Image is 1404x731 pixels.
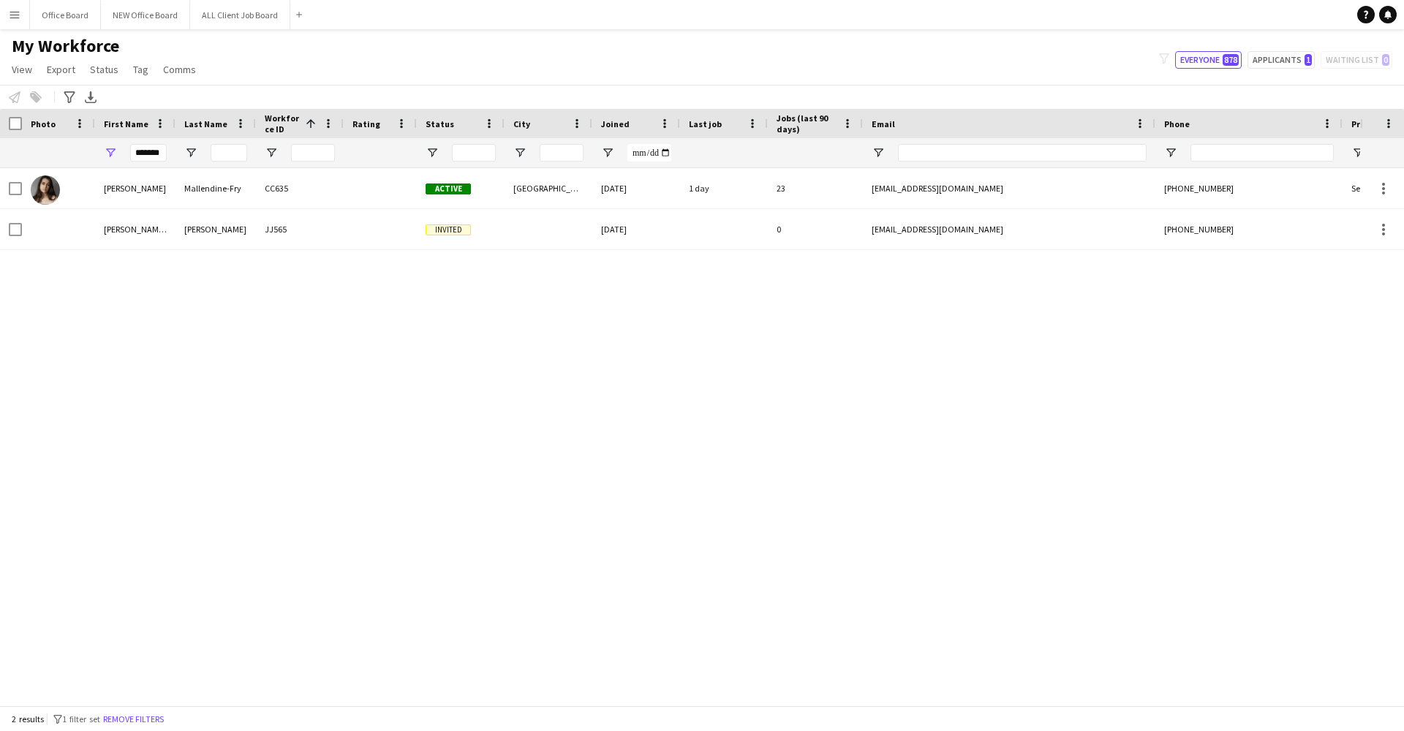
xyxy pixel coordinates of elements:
div: [PERSON_NAME] [95,168,175,208]
div: [EMAIL_ADDRESS][DOMAIN_NAME] [863,618,1155,659]
div: 1 day [680,168,768,208]
span: Invited [426,429,471,440]
div: 0 [768,455,863,495]
input: Status Filter Input [452,144,496,162]
span: Invited [426,593,471,604]
input: Row Selection is disabled for this row (unchecked) [9,591,22,605]
div: [EMAIL_ADDRESS][DOMAIN_NAME] [863,250,1155,290]
button: Office Board [30,1,101,29]
span: Invited [426,470,471,481]
div: [PERSON_NAME][EMAIL_ADDRESS][DOMAIN_NAME] [863,414,1155,454]
button: Remove filters [100,711,167,727]
span: Invited [426,306,471,317]
input: Last Name Filter Input [211,144,247,162]
span: Invited [426,675,471,686]
div: [EMAIL_ADDRESS][DOMAIN_NAME] [863,455,1155,495]
input: Phone Filter Input [1190,144,1334,162]
input: Row Selection is disabled for this row (unchecked) [9,469,22,482]
div: 0 [768,332,863,372]
button: Open Filter Menu [104,146,117,159]
button: Open Filter Menu [872,146,885,159]
span: Comms [163,63,196,76]
div: [EMAIL_ADDRESS][DOMAIN_NAME] [863,209,1155,249]
span: Last Name [184,118,227,129]
input: Row Selection is disabled for this row (unchecked) [9,387,22,400]
div: [GEOGRAPHIC_DATA] [505,168,592,208]
button: Open Filter Menu [1164,146,1177,159]
div: [PERSON_NAME][EMAIL_ADDRESS][DOMAIN_NAME] [863,373,1155,413]
span: Profile [1351,118,1381,129]
div: 0 [768,659,863,700]
input: Workforce ID Filter Input [291,144,335,162]
span: Workforce ID [265,113,300,135]
div: 0 [768,373,863,413]
span: Active [426,183,471,194]
button: Open Filter Menu [265,146,278,159]
app-action-btn: Export XLSX [82,88,99,106]
span: My Workforce [12,35,119,57]
div: 23 [768,168,863,208]
span: City [513,118,530,129]
span: Tag [133,63,148,76]
div: [EMAIL_ADDRESS][DOMAIN_NAME] [863,577,1155,618]
div: [PERSON_NAME] [PERSON_NAME] [95,209,175,249]
span: 878 [1223,54,1239,66]
div: Mallendine-Fry [175,168,256,208]
span: Rating [352,118,380,129]
span: Export [47,63,75,76]
div: [EMAIL_ADDRESS][DOMAIN_NAME] [863,537,1155,577]
input: City Filter Input [540,144,584,162]
div: 0 [768,414,863,454]
input: Row Selection is disabled for this row (unchecked) [9,346,22,359]
a: Status [84,60,124,79]
input: Row Selection is disabled for this row (unchecked) [9,510,22,523]
div: 0 [768,618,863,659]
input: Joined Filter Input [627,144,671,162]
span: Jobs (last 90 days) [777,113,837,135]
div: 0 [768,250,863,290]
div: [EMAIL_ADDRESS][DOMAIN_NAME] [863,332,1155,372]
input: Email Filter Input [898,144,1147,162]
input: First Name Filter Input [130,144,167,162]
button: Open Filter Menu [601,146,614,159]
img: Sophia Mallendine-Fry [31,175,60,205]
app-action-btn: Advanced filters [61,88,78,106]
button: Open Filter Menu [426,146,439,159]
span: Invited [426,511,471,522]
div: [PERSON_NAME] [175,209,256,249]
div: 0 [768,577,863,618]
div: [DATE] [592,209,680,249]
button: Applicants1 [1248,51,1315,69]
button: Open Filter Menu [513,146,526,159]
span: Photo [31,118,56,129]
div: [DATE] [592,168,680,208]
div: [PHONE_NUMBER] [1155,168,1343,208]
span: Email [872,118,895,129]
span: Invited [426,265,471,276]
span: 1 filter set [62,713,100,724]
button: Everyone878 [1175,51,1242,69]
div: CC635 [256,168,344,208]
a: Export [41,60,81,79]
span: View [12,63,32,76]
div: [EMAIL_ADDRESS][DOMAIN_NAME] [863,659,1155,700]
div: [EMAIL_ADDRESS][DOMAIN_NAME] [863,496,1155,536]
span: 1 [1305,54,1312,66]
button: Open Filter Menu [1351,146,1365,159]
input: Row Selection is disabled for this row (unchecked) [9,632,22,645]
span: Invited [426,552,471,563]
div: 0 [768,209,863,249]
div: JJ565 [256,209,344,249]
span: Status [426,118,454,129]
span: Phone [1164,118,1190,129]
input: Row Selection is disabled for this row (unchecked) [9,673,22,686]
div: [EMAIL_ADDRESS][DOMAIN_NAME] [863,291,1155,331]
button: ALL Client Job Board [190,1,290,29]
span: Joined [601,118,630,129]
span: Last job [689,118,722,129]
div: 0 [768,291,863,331]
div: [PHONE_NUMBER] [1155,209,1343,249]
div: [EMAIL_ADDRESS][DOMAIN_NAME] [863,168,1155,208]
input: Row Selection is disabled for this row (unchecked) [9,264,22,277]
button: Open Filter Menu [184,146,197,159]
